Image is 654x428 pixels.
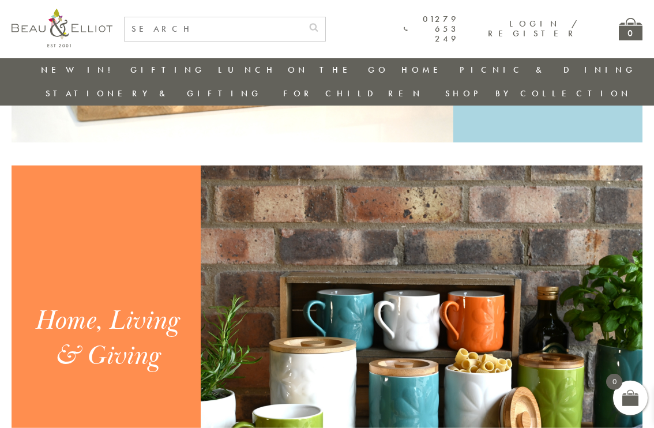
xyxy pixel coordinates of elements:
[12,9,112,47] img: logo
[41,64,118,76] a: New in!
[404,14,459,44] a: 01279 653 249
[460,64,636,76] a: Picnic & Dining
[46,88,262,99] a: Stationery & Gifting
[606,374,622,390] span: 0
[25,303,187,374] div: Home, Living & Giving
[283,88,423,99] a: For Children
[401,64,448,76] a: Home
[125,17,302,41] input: SEARCH
[619,18,642,40] a: 0
[445,88,632,99] a: Shop by collection
[218,64,389,76] a: Lunch On The Go
[130,64,205,76] a: Gifting
[488,18,578,39] a: Login / Register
